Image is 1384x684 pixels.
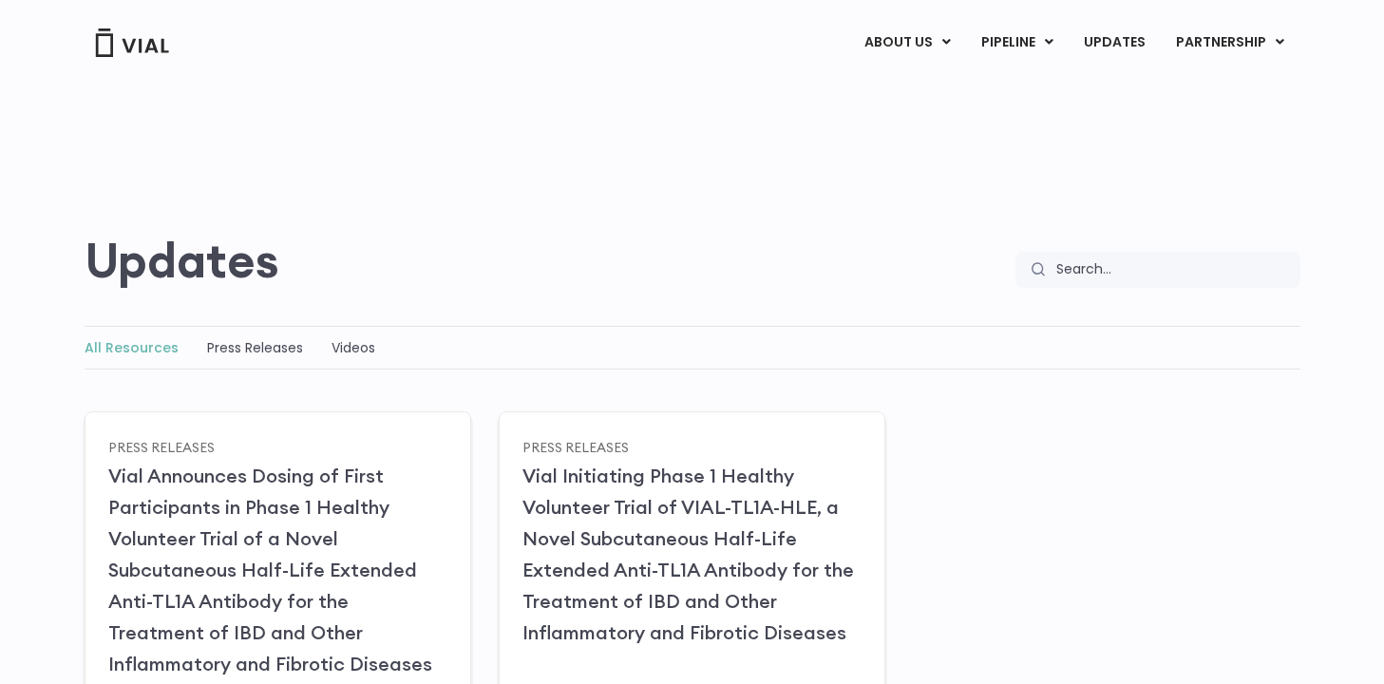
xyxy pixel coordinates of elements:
[85,338,179,357] a: All Resources
[108,464,432,675] a: Vial Announces Dosing of First Participants in Phase 1 Healthy Volunteer Trial of a Novel Subcuta...
[849,27,965,59] a: ABOUT USMenu Toggle
[108,438,215,455] a: Press Releases
[207,338,303,357] a: Press Releases
[522,438,629,455] a: Press Releases
[1161,27,1299,59] a: PARTNERSHIPMenu Toggle
[966,27,1068,59] a: PIPELINEMenu Toggle
[85,233,279,288] h2: Updates
[1069,27,1160,59] a: UPDATES
[332,338,375,357] a: Videos
[522,464,854,644] a: Vial Initiating Phase 1 Healthy Volunteer Trial of VIAL-TL1A-HLE, a Novel Subcutaneous Half-Life ...
[94,28,170,57] img: Vial Logo
[1045,252,1300,288] input: Search...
